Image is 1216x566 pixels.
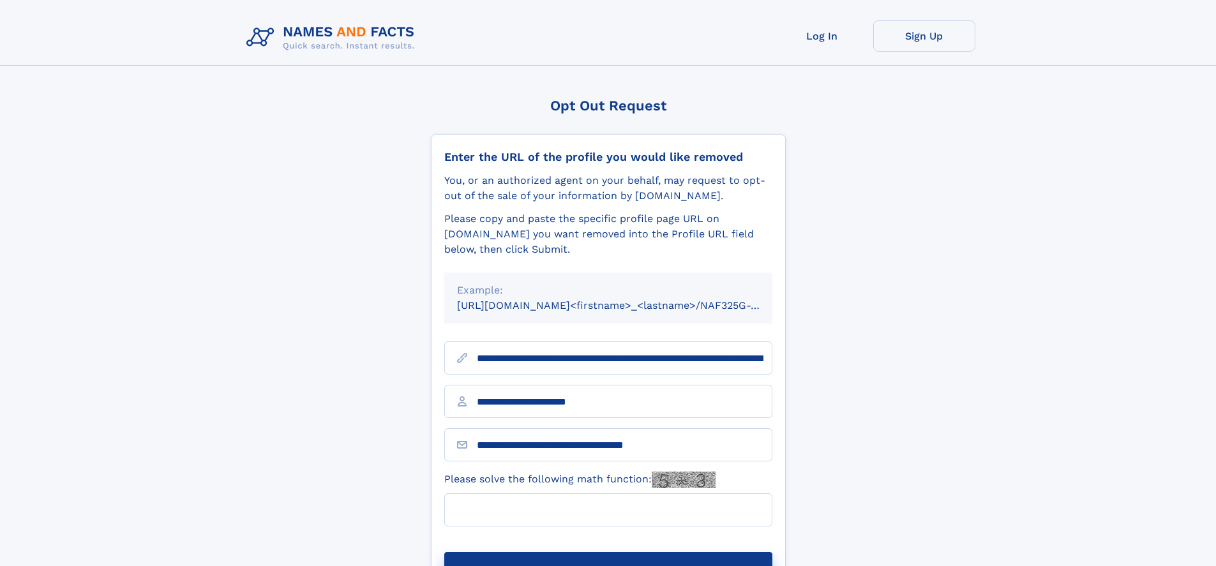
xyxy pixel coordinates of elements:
div: Opt Out Request [431,98,786,114]
img: Logo Names and Facts [241,20,425,55]
div: You, or an authorized agent on your behalf, may request to opt-out of the sale of your informatio... [444,173,772,204]
small: [URL][DOMAIN_NAME]<firstname>_<lastname>/NAF325G-xxxxxxxx [457,299,797,311]
label: Please solve the following math function: [444,472,716,488]
a: Log In [771,20,873,52]
a: Sign Up [873,20,975,52]
div: Please copy and paste the specific profile page URL on [DOMAIN_NAME] you want removed into the Pr... [444,211,772,257]
div: Enter the URL of the profile you would like removed [444,150,772,164]
div: Example: [457,283,760,298]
